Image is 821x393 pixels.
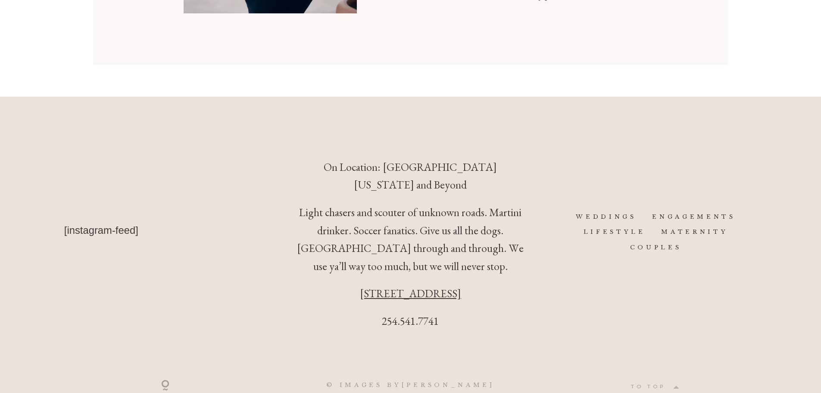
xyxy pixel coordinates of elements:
[360,286,461,301] a: [STREET_ADDRESS]
[576,213,637,220] a: WEDDINGS
[630,244,682,251] a: COUPLES
[631,380,665,393] div: TO TOP
[402,381,495,389] a: [PERSON_NAME]
[661,228,728,236] a: MATERNITY
[652,213,736,220] a: ENGAGEMENTS
[295,312,526,330] p: 254.541.7741
[266,382,555,389] div: © IMAGES BY
[295,158,526,194] p: On Location: [GEOGRAPHIC_DATA][US_STATE] and Beyond
[584,228,646,236] a: LIFESTYLE
[64,223,266,238] div: [instagram-feed]
[295,204,526,275] p: Light chasers and scouter of unknown roads. Martini drinker. Soccer fanatics. Give us all the dog...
